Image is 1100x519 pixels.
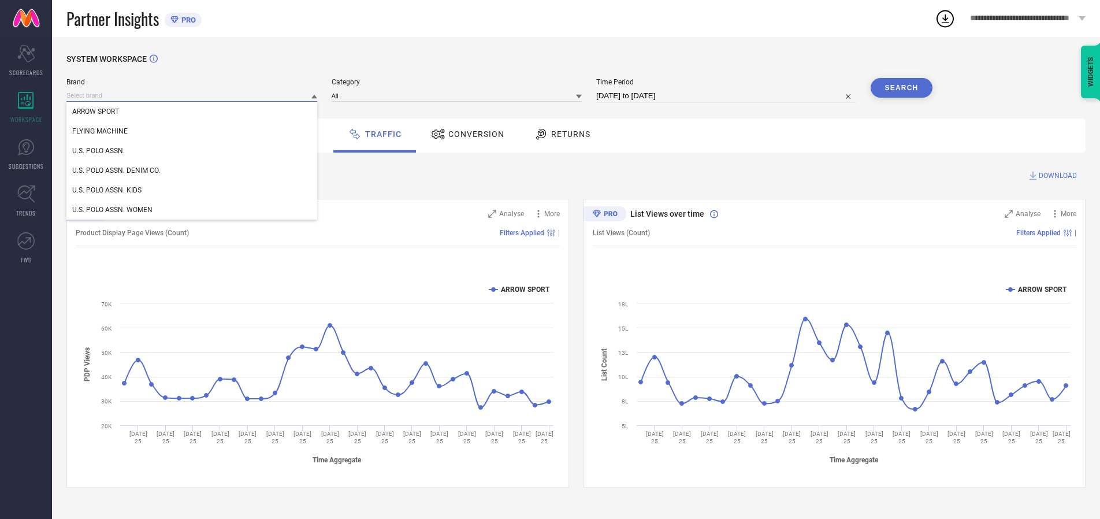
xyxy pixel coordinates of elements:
tspan: Time Aggregate [829,456,878,464]
text: [DATE] 25 [129,431,147,444]
text: [DATE] 25 [673,431,691,444]
span: List Views (Count) [593,229,650,237]
svg: Zoom [488,210,496,218]
text: 50K [101,350,112,356]
span: Partner Insights [66,7,159,31]
span: U.S. POLO ASSN. KIDS [72,186,142,194]
span: Traffic [365,129,402,139]
span: Filters Applied [500,229,544,237]
span: Brand [66,78,317,86]
text: [DATE] 25 [293,431,311,444]
text: 8L [622,398,629,405]
span: Analyse [1016,210,1040,218]
text: [DATE] 25 [893,431,911,444]
div: FLYING MACHINE [66,121,317,141]
text: 70K [101,301,112,307]
text: 15L [618,325,629,332]
text: [DATE] 25 [184,431,202,444]
text: [DATE] 25 [239,431,257,444]
span: Time Period [596,78,856,86]
div: U.S. POLO ASSN. WOMEN [66,200,317,220]
text: 20K [101,423,112,429]
text: 60K [101,325,112,332]
input: Select brand [66,90,317,102]
span: WORKSPACE [10,115,42,124]
text: ARROW SPORT [501,286,550,294]
text: [DATE] 25 [920,431,938,444]
span: Filters Applied [1016,229,1061,237]
span: U.S. POLO ASSN. [72,147,125,155]
text: [DATE] 25 [1030,431,1047,444]
span: Category [332,78,582,86]
div: Premium [584,206,626,224]
span: | [1075,229,1076,237]
text: [DATE] 25 [458,431,476,444]
text: [DATE] 25 [321,431,339,444]
text: 18L [618,301,629,307]
span: Conversion [448,129,504,139]
text: [DATE] 25 [266,431,284,444]
span: SYSTEM WORKSPACE [66,54,147,64]
span: Returns [551,129,590,139]
span: | [558,229,560,237]
span: FLYING MACHINE [72,127,128,135]
text: 30K [101,398,112,405]
text: [DATE] 25 [1002,431,1020,444]
text: [DATE] 25 [645,431,663,444]
text: 40K [101,374,112,380]
div: U.S. POLO ASSN. KIDS [66,180,317,200]
input: Select time period [596,89,856,103]
tspan: List Count [600,348,608,380]
text: [DATE] 25 [728,431,746,444]
text: [DATE] 25 [1052,431,1070,444]
span: Product Display Page Views (Count) [76,229,189,237]
text: [DATE] 25 [485,431,503,444]
text: [DATE] 25 [975,431,993,444]
text: [DATE] 25 [211,431,229,444]
text: [DATE] 25 [838,431,856,444]
text: [DATE] 25 [783,431,801,444]
div: U.S. POLO ASSN. DENIM CO. [66,161,317,180]
span: U.S. POLO ASSN. DENIM CO. [72,166,160,175]
text: [DATE] 25 [430,431,448,444]
text: ARROW SPORT [1018,286,1067,294]
text: [DATE] 25 [810,431,828,444]
tspan: PDP Views [83,347,91,381]
button: Search [871,78,933,98]
text: [DATE] 25 [865,431,883,444]
span: More [1061,210,1076,218]
div: U.S. POLO ASSN. [66,141,317,161]
text: [DATE] 25 [513,431,531,444]
text: [DATE] 25 [700,431,718,444]
div: ARROW SPORT [66,102,317,121]
span: Analyse [499,210,524,218]
span: DOWNLOAD [1039,170,1077,181]
text: 10L [618,374,629,380]
span: SUGGESTIONS [9,162,44,170]
div: Open download list [935,8,956,29]
span: PRO [179,16,196,24]
text: [DATE] 25 [376,431,394,444]
svg: Zoom [1005,210,1013,218]
text: [DATE] 25 [755,431,773,444]
span: FWD [21,255,32,264]
span: TRENDS [16,209,36,217]
span: U.S. POLO ASSN. WOMEN [72,206,153,214]
text: 13L [618,350,629,356]
text: [DATE] 25 [536,431,553,444]
span: More [544,210,560,218]
text: [DATE] 25 [348,431,366,444]
span: List Views over time [630,209,704,218]
text: [DATE] 25 [157,431,174,444]
text: 5L [622,423,629,429]
span: ARROW SPORT [72,107,119,116]
text: [DATE] 25 [403,431,421,444]
tspan: Time Aggregate [313,456,362,464]
span: SCORECARDS [9,68,43,77]
text: [DATE] 25 [947,431,965,444]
